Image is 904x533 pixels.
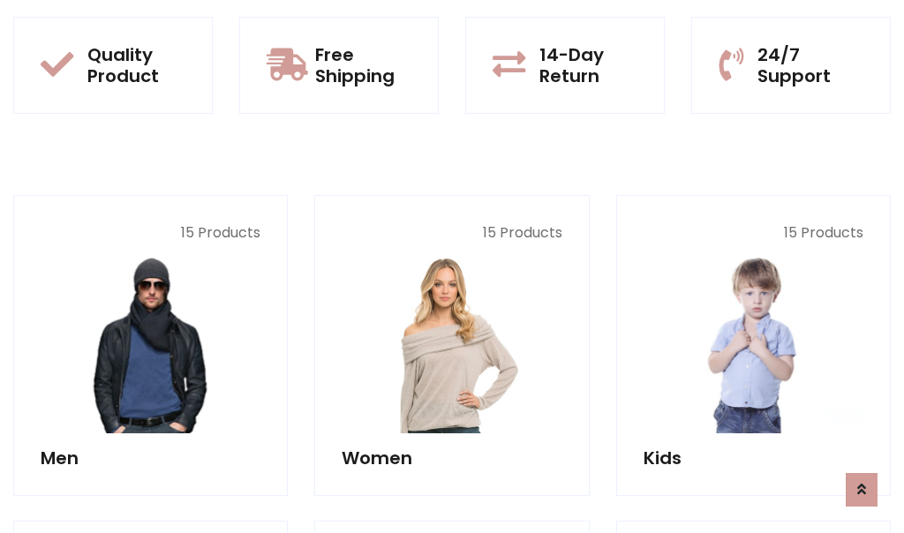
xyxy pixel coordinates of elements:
p: 15 Products [644,222,863,244]
h5: Quality Product [87,44,185,86]
h5: 14-Day Return [539,44,637,86]
p: 15 Products [41,222,260,244]
h5: Men [41,447,260,469]
h5: 24/7 Support [757,44,863,86]
p: 15 Products [342,222,561,244]
h5: Free Shipping [315,44,411,86]
h5: Kids [644,447,863,469]
h5: Women [342,447,561,469]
